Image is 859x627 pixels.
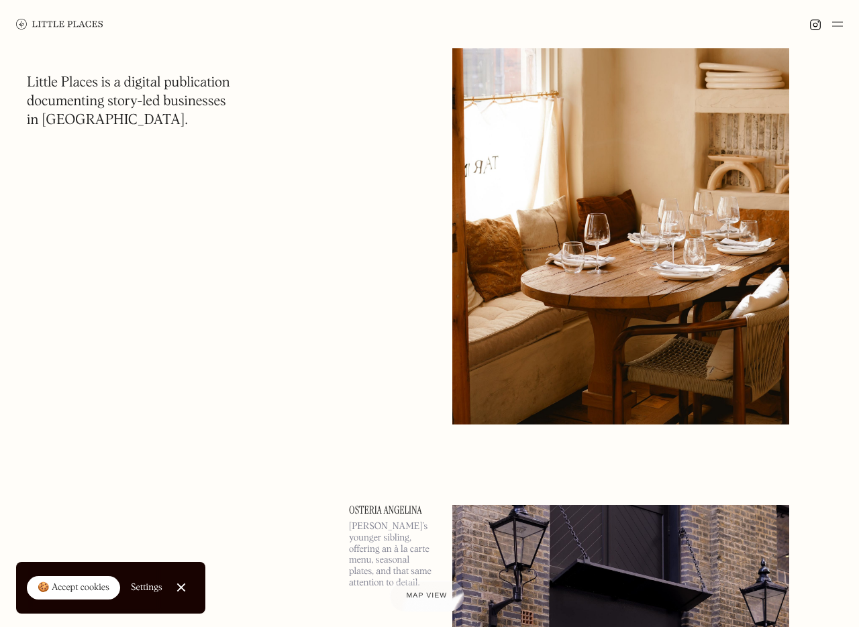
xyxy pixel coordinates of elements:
[349,521,436,589] p: [PERSON_NAME]’s younger sibling, offering an à la carte menu, seasonal plates, and that same atte...
[131,573,162,603] a: Settings
[406,592,447,600] span: Map view
[131,583,162,592] div: Settings
[27,576,120,600] a: 🍪 Accept cookies
[27,74,230,130] h1: Little Places is a digital publication documenting story-led businesses in [GEOGRAPHIC_DATA].
[38,581,109,595] div: 🍪 Accept cookies
[389,581,464,612] a: Map view
[349,505,436,516] a: Osteria Angelina
[168,574,195,601] a: Close Cookie Popup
